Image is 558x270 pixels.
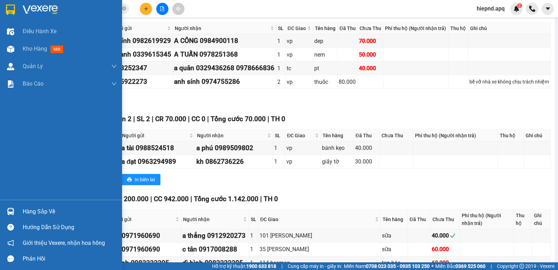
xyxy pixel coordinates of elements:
[366,263,430,269] strong: 0708 023 035 - 0935 103 250
[110,24,166,32] span: Người gửi
[190,195,192,203] span: |
[382,231,407,240] div: sữa
[7,45,14,53] img: warehouse-icon
[152,115,153,123] span: |
[174,76,275,87] div: anh sính 0974755286
[111,81,117,87] span: down
[176,6,181,11] span: aim
[133,115,135,123] span: |
[322,144,352,152] div: bánh kẹo
[150,195,152,203] span: |
[23,45,47,52] span: Kho hàng
[113,115,131,123] span: Đơn 2
[250,245,257,254] div: 1
[121,156,194,167] div: a đạt 0963294989
[273,130,285,141] th: SL
[518,3,521,8] span: 2
[23,222,117,233] div: Hướng dẫn sử dụng
[175,24,269,32] span: Người nhận
[542,3,554,15] button: caret-down
[207,115,209,123] span: |
[435,262,485,270] span: Miền Bắc
[432,258,459,267] div: 60.000
[7,224,14,231] span: question-circle
[23,79,44,88] span: Báo cáo
[6,5,15,15] img: logo-vxr
[122,6,126,10] span: close-circle
[211,115,266,123] span: Tổng cước 70.000
[514,210,532,229] th: Thu hộ
[455,263,485,269] strong: 0369 525 060
[380,130,413,141] th: Chưa Thu
[212,262,276,270] span: Hỗ trợ kỹ thuật:
[517,3,522,8] sup: 2
[246,263,276,269] strong: 1900 633 818
[108,244,180,255] div: sơn 0971960690
[277,64,284,73] div: 1
[338,23,357,34] th: Đã Thu
[313,23,338,34] th: Tên hàng
[121,174,160,185] button: printerIn biên lai
[249,210,258,229] th: SL
[468,23,551,34] th: Ghi chú
[359,64,382,73] div: 40.000
[274,157,284,166] div: 1
[182,231,248,241] div: a thắng 0912920273
[18,30,71,53] span: [GEOGRAPHIC_DATA], [GEOGRAPHIC_DATA] ↔ [GEOGRAPHIC_DATA]
[431,210,460,229] th: Chưa Thu
[344,262,430,270] span: Miền Nam
[259,245,379,254] div: 35 [PERSON_NAME]
[524,130,551,141] th: Ghi chú
[448,23,468,34] th: Thu hộ
[23,206,117,217] div: Hàng sắp về
[267,115,269,123] span: |
[355,144,379,152] div: 40.000
[287,37,312,45] div: vp
[191,115,205,123] span: CC 0
[286,144,319,152] div: vp
[281,262,282,270] span: |
[122,6,126,12] span: close-circle
[314,37,336,45] div: dep
[260,216,374,223] span: ĐC Giao
[196,156,272,167] div: kh 0862736226
[140,3,152,15] button: plus
[23,239,105,247] span: Giới thiệu Vexere, nhận hoa hồng
[109,76,172,87] div: 0975922273
[127,177,132,183] span: printer
[23,254,117,264] div: Phản hồi
[188,115,190,123] span: |
[277,37,284,45] div: 1
[432,231,459,240] div: 40.000
[460,210,514,229] th: Phí thu hộ (Người nhận trả)
[260,195,262,203] span: |
[7,63,14,70] img: warehouse-icon
[182,244,248,255] div: c tân 0917008288
[183,216,242,223] span: Người nhận
[450,233,455,239] span: check
[109,63,172,73] div: 0983252347
[287,132,314,139] span: ĐC Giao
[172,3,184,15] button: aim
[287,24,306,32] span: ĐC Giao
[259,231,379,240] div: 101 [PERSON_NAME]
[154,195,189,203] span: CC 942.000
[286,157,319,166] div: vp
[259,258,379,267] div: 114 hecman
[274,144,284,152] div: 1
[250,231,257,240] div: 1
[382,245,407,254] div: sữa
[358,23,383,34] th: Chưa Thu
[314,50,336,59] div: nem
[109,36,172,46] div: a chính 0982619929
[469,78,549,86] div: bể vỡ nhà xe không chịu trách nhiệm
[359,50,382,59] div: 50.000
[122,132,188,139] span: Người gửi
[471,4,510,13] span: hiepnd.apq
[109,216,174,223] span: Người gửi
[196,143,272,153] div: a phú 0989509802
[491,262,492,270] span: |
[519,264,524,269] span: copyright
[3,35,17,70] img: logo
[339,78,356,86] div: 80.000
